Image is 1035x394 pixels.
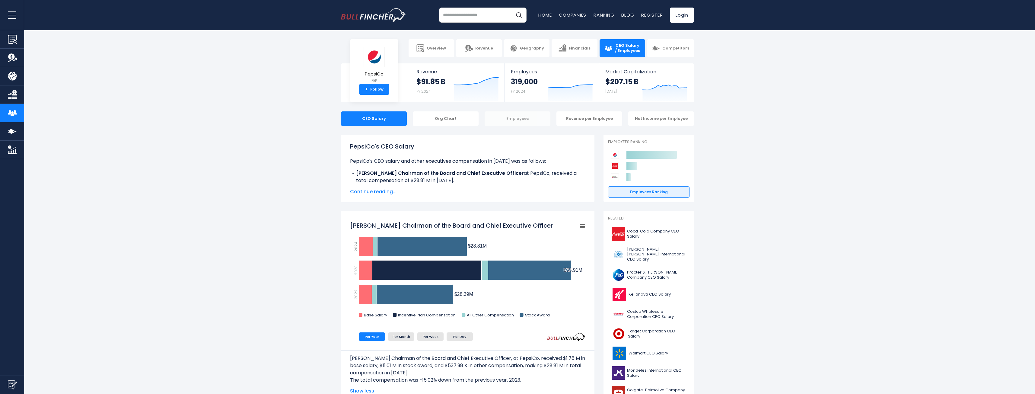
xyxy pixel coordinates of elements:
svg: Ramon L. Laguarta Chairman of the Board and Chief Executive Officer [350,218,585,324]
img: TGT logo [612,327,626,341]
span: Overview [427,46,446,51]
a: Procter & [PERSON_NAME] Company CEO Salary [608,267,689,283]
p: The total compensation was -15.02% down from the previous year, 2023. [350,376,585,384]
span: Competitors [662,46,689,51]
li: Per Month [388,332,414,341]
a: Costco Wholesale Corporation CEO Salary [608,306,689,322]
text: Stock Award [525,312,550,318]
img: Coca-Cola Company competitors logo [611,162,619,170]
img: PG logo [612,268,625,282]
span: Geography [520,46,544,51]
text: Base Salary [364,312,387,318]
span: Market Capitalization [605,69,687,75]
span: Revenue [416,69,499,75]
img: WMT logo [612,347,627,360]
text: Incentive Plan Compensation [398,312,456,318]
div: CEO Salary [341,111,407,126]
a: Employees Ranking [608,186,689,198]
a: Home [538,12,552,18]
h1: PepsiCo's CEO Salary [350,142,585,151]
small: [DATE] [605,89,617,94]
text: 2022 [353,290,359,299]
a: [PERSON_NAME] [PERSON_NAME] International CEO Salary [608,245,689,264]
div: Org Chart [413,111,479,126]
a: Ranking [594,12,614,18]
span: PepsiCo [364,72,385,77]
b: [PERSON_NAME] Chairman of the Board and Chief Executive Officer [356,170,524,177]
p: Employees Ranking [608,139,689,145]
span: Walmart CEO Salary [629,351,668,356]
a: Revenue [456,39,502,57]
strong: $207.15 B [605,77,639,86]
a: Login [670,8,694,23]
a: Walmart CEO Salary [608,345,689,362]
span: Coca-Cola Company CEO Salary [627,229,686,239]
span: Costco Wholesale Corporation CEO Salary [627,309,686,319]
strong: 319,000 [511,77,538,86]
a: Register [641,12,663,18]
img: bullfincher logo [341,8,406,22]
li: Per Year [359,332,385,341]
span: Revenue [475,46,493,51]
p: [PERSON_NAME] Chairman of the Board and Chief Executive Officer, at PepsiCo, received $1.76 M in ... [350,355,585,376]
tspan: $28.81M [468,243,487,248]
strong: + [365,87,368,92]
p: Related [608,216,689,221]
a: Geography [504,39,549,57]
a: CEO Salary / Employees [600,39,645,57]
span: Financials [569,46,591,51]
a: PepsiCo PEP [363,46,385,84]
span: CEO Salary / Employees [615,43,640,53]
img: KO logo [612,227,625,241]
div: Net Income per Employee [628,111,694,126]
small: FY 2024 [511,89,525,94]
strong: $91.85 B [416,77,445,86]
a: Financials [552,39,597,57]
a: Go to homepage [341,8,406,22]
img: PM logo [612,248,625,261]
text: 2024 [353,242,359,251]
tspan: $28.39M [454,292,473,297]
button: Search [511,8,527,23]
li: Per Day [447,332,473,341]
img: K logo [612,288,627,301]
a: Mondelez International CEO Salary [608,365,689,381]
span: Mondelez International CEO Salary [627,368,686,378]
a: Coca-Cola Company CEO Salary [608,226,689,242]
a: +Follow [359,84,389,95]
img: PepsiCo competitors logo [611,151,619,159]
small: FY 2024 [416,89,431,94]
span: Procter & [PERSON_NAME] Company CEO Salary [627,270,686,280]
a: Companies [559,12,586,18]
span: [PERSON_NAME] [PERSON_NAME] International CEO Salary [627,247,686,262]
a: Employees 319,000 FY 2024 [505,63,599,102]
span: Continue reading... [350,188,585,195]
a: Market Capitalization $207.15 B [DATE] [599,63,693,102]
img: Keurig Dr Pepper competitors logo [611,173,619,181]
li: at PepsiCo, received a total compensation of $28.81 M in [DATE]. [350,170,585,184]
tspan: $33.91M [564,267,582,273]
img: MDLZ logo [612,366,625,380]
a: Revenue $91.85 B FY 2024 [410,63,505,102]
a: Target Corporation CEO Salary [608,325,689,342]
span: Kellanova CEO Salary [629,292,671,297]
div: Employees [485,111,550,126]
a: Kellanova CEO Salary [608,286,689,303]
tspan: [PERSON_NAME] Chairman of the Board and Chief Executive Officer [350,221,553,230]
span: Employees [511,69,593,75]
span: Target Corporation CEO Salary [628,329,686,339]
li: Per Week [417,332,444,341]
text: 2023 [353,265,359,275]
a: Overview [409,39,454,57]
img: COST logo [612,307,625,321]
small: PEP [364,78,385,83]
div: Revenue per Employee [556,111,622,126]
a: Competitors [647,39,694,57]
text: All Other Compensation [467,312,514,318]
a: Blog [621,12,634,18]
p: PepsiCo's CEO salary and other executives compensation in [DATE] was as follows: [350,158,585,165]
